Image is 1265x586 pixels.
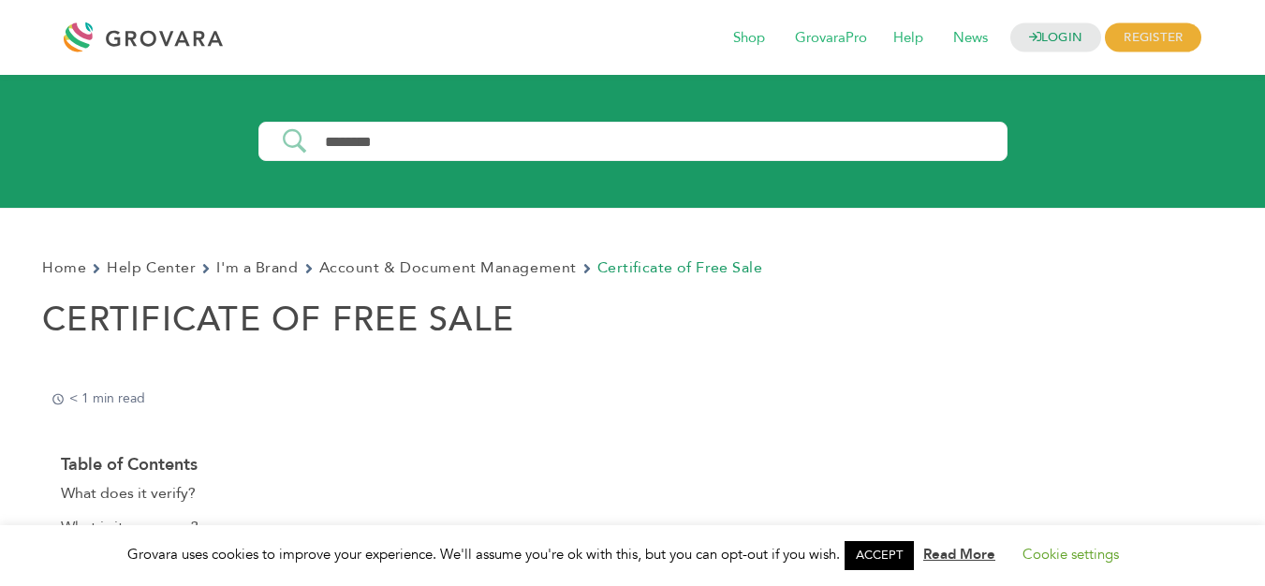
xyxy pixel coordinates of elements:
a: What is its purpose? [61,516,199,540]
a: LOGIN [1010,23,1102,52]
a: ACCEPT [845,541,914,570]
a: News [940,28,1001,49]
a: GrovaraPro [782,28,880,49]
span: GrovaraPro [782,21,880,56]
a: Read More [923,545,995,564]
a: Account & Document Management [319,256,577,281]
input: Search Input [311,134,1002,150]
span: Certificate of Free Sale [597,256,762,281]
p: < 1 min read [51,391,145,406]
a: Help Center [107,256,196,281]
a: Cookie settings [1022,545,1119,564]
span: Shop [720,21,778,56]
a: I'm a Brand [216,256,298,281]
a: What does it verify? [61,482,196,506]
span: Help [880,21,936,56]
a: Shop [720,28,778,49]
span: Grovara uses cookies to improve your experience. We'll assume you're ok with this, but you can op... [127,545,1138,564]
a: Home [42,256,86,281]
span: News [940,21,1001,56]
a: Help [880,28,936,49]
span: REGISTER [1105,23,1201,52]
